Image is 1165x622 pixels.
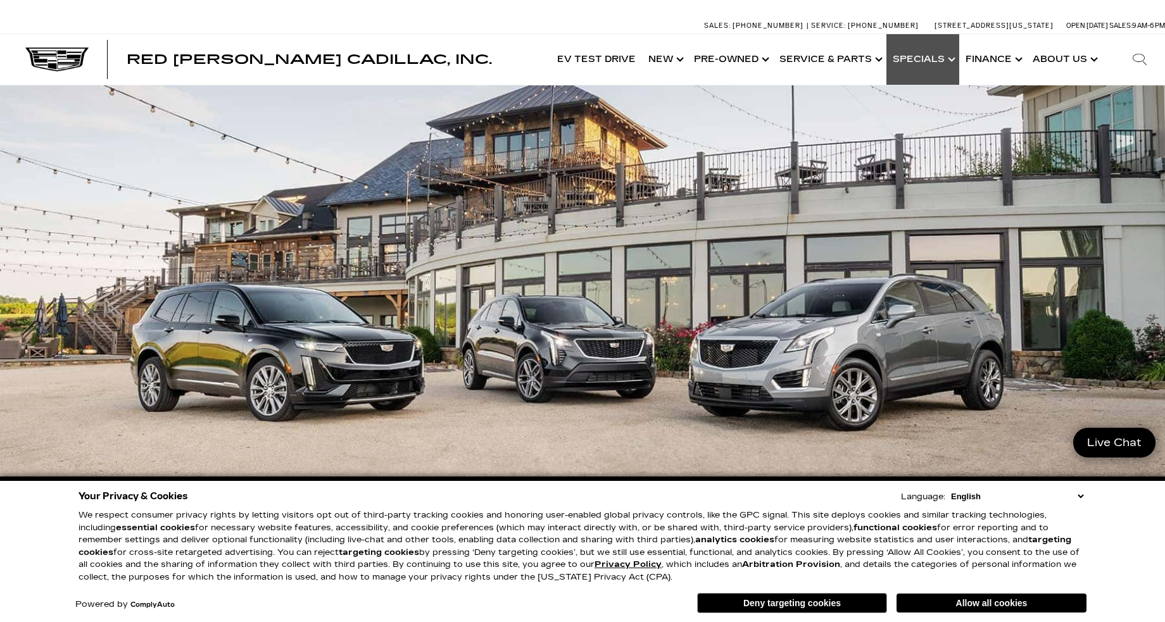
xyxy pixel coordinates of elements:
div: Language: [901,493,945,501]
a: About Us [1026,34,1102,85]
div: Powered by [75,600,175,609]
span: Red [PERSON_NAME] Cadillac, Inc. [127,52,492,67]
a: EV Test Drive [551,34,642,85]
a: Service & Parts [773,34,886,85]
span: 9 AM-6 PM [1132,22,1165,30]
strong: essential cookies [116,523,195,533]
a: New [642,34,688,85]
a: Live Chat [1073,428,1156,457]
span: Your Privacy & Cookies [79,487,188,505]
a: Finance [959,34,1026,85]
strong: analytics cookies [695,535,774,545]
strong: functional cookies [853,523,937,533]
a: Specials [886,34,959,85]
span: Open [DATE] [1066,22,1108,30]
span: Sales: [1109,22,1132,30]
div: Search [1114,34,1165,85]
img: Cadillac Dark Logo with Cadillac White Text [25,47,89,72]
p: We respect consumer privacy rights by letting visitors opt out of third-party tracking cookies an... [79,509,1086,583]
button: Allow all cookies [897,594,1086,613]
a: Red [PERSON_NAME] Cadillac, Inc. [127,53,492,66]
strong: Arbitration Provision [742,559,840,569]
span: Service: [811,22,846,30]
span: Sales: [704,22,731,30]
a: Pre-Owned [688,34,773,85]
span: [PHONE_NUMBER] [733,22,803,30]
u: Privacy Policy [595,559,662,569]
strong: targeting cookies [339,547,419,557]
strong: targeting cookies [79,535,1071,557]
a: Sales: [PHONE_NUMBER] [704,22,807,29]
span: [PHONE_NUMBER] [848,22,919,30]
select: Language Select [948,490,1086,502]
a: Service: [PHONE_NUMBER] [807,22,922,29]
button: Deny targeting cookies [697,593,887,613]
a: ComplyAuto [130,601,175,609]
a: [STREET_ADDRESS][US_STATE] [935,22,1054,30]
span: Live Chat [1081,435,1148,450]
